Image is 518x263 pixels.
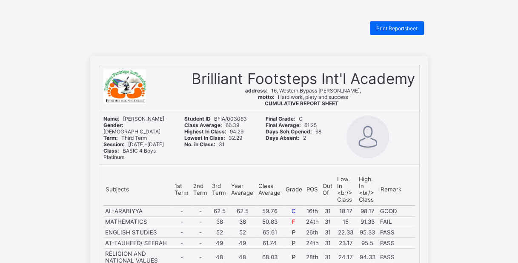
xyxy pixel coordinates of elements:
b: Term: [103,97,116,103]
td: - [172,238,191,249]
td: ENGLISH STUDIES [103,187,173,197]
span: 94.29 [183,91,241,97]
td: 92 [227,234,254,245]
td: - [191,205,210,217]
th: 2nd Term [191,136,209,167]
span: [PERSON_NAME] [103,116,164,122]
td: 59.5 [209,245,227,255]
span: [DATE]-[DATE] [103,103,161,109]
td: P [283,227,304,238]
td: 91.33 [355,177,378,187]
b: Final Average: [265,85,300,91]
td: PASS [378,238,415,249]
b: Lowest In Class: [183,97,224,103]
b: No. in Class: [183,103,215,109]
td: - [191,238,210,249]
span: BASIC 4 Boys Platinum [103,109,154,121]
td: - [172,205,191,217]
td: C [281,167,301,177]
td: 31 [318,234,332,245]
td: 48 [209,208,227,224]
span: Brilliant Footsteps Int'l Academy [205,35,414,51]
b: Class Average: [184,122,222,128]
td: 38 [210,217,229,227]
b: CUMULATIVE REPORT SHEET [265,100,338,107]
td: 59.76 [254,167,281,177]
td: 31 [318,224,332,234]
th: Year Average [229,173,256,205]
th: High. In <br/> Class [355,136,378,167]
td: - [173,197,191,208]
td: AL-FIQHU [103,245,173,255]
td: 59.5 [227,245,254,255]
td: 65.61 [254,187,281,197]
th: Remark [378,173,415,205]
span: 2 [265,97,303,103]
b: Highest In Class: [184,128,226,135]
td: 20th [301,245,318,255]
td: F [283,217,304,227]
td: - [173,245,191,255]
td: 49 [227,197,254,208]
td: - [172,227,191,238]
td: BASIC SCIENCE [103,224,173,234]
th: Grade [281,136,301,167]
td: [DEMOGRAPHIC_DATA] [103,234,173,245]
td: 52 [209,187,227,197]
b: Name: [103,79,118,85]
td: C [283,205,304,217]
span: Third Term [103,97,144,103]
th: 1st Term [172,173,191,205]
b: motto: [266,57,282,63]
td: 31 [318,245,332,255]
th: Class Average [256,173,283,205]
td: - [173,177,191,187]
td: F [281,177,301,187]
td: 23.17 [332,197,355,208]
td: P [281,187,301,197]
span: Hard work, piety and success [266,57,352,63]
th: POS [304,173,321,205]
b: Days Absent: [265,97,297,103]
b: Final Grade: [266,116,295,122]
td: EXCELLENT [378,234,414,245]
td: 22.33 [335,227,357,238]
td: 31 [318,177,332,187]
td: GOOD [378,205,415,217]
b: CUMULATIVE REPORT SHEET [271,63,345,69]
td: 31 [321,217,335,227]
td: 94.33 [355,208,378,224]
span: Hard work, piety and success [258,94,348,100]
b: Days Absent: [266,135,300,141]
td: 31 [318,167,332,177]
td: P [281,197,301,208]
td: 49 [209,197,227,208]
td: - [173,224,191,234]
td: - [191,167,209,177]
b: Gender: [103,85,122,91]
td: - [173,167,191,177]
th: Low. In <br/> Class [332,136,355,167]
td: 26th [304,227,321,238]
td: PASS [378,208,414,224]
th: Class Average [254,136,281,167]
td: AT-TAUHEED/ SEERAH [103,238,172,249]
span: C [265,79,302,85]
td: 31 [318,208,332,224]
td: 31 [318,197,332,208]
th: 1st Term [173,136,191,167]
b: Student ID [183,79,209,85]
td: RELIGION AND NATIONAL VALUES [103,208,173,224]
b: Lowest In Class: [184,135,225,141]
td: MATHEMATICS [103,217,172,227]
span: [DATE]-[DATE] [103,141,164,147]
td: ENGLISH STUDIES [103,227,172,238]
td: 26.67 [332,224,355,234]
td: FAIL [378,217,415,227]
span: 16, Western Bypass [PERSON_NAME], [245,87,361,94]
th: Remark [378,136,414,167]
td: - [191,187,209,197]
td: EXCELLENT [378,224,414,234]
td: - [191,197,209,208]
td: PASS [378,187,414,197]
